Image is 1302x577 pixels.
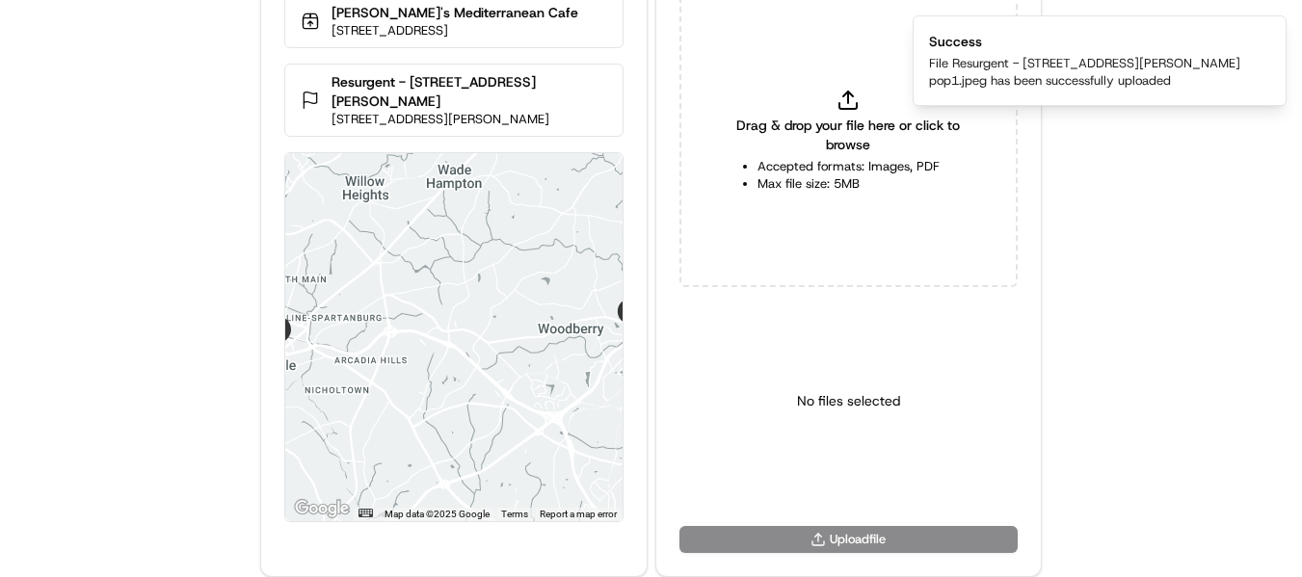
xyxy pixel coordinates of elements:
[929,55,1262,90] div: File Resurgent - [STREET_ADDRESS][PERSON_NAME] pop1.jpeg has been successfully uploaded
[385,509,490,519] span: Map data ©2025 Google
[332,111,606,128] p: [STREET_ADDRESS][PERSON_NAME]
[332,22,578,39] p: [STREET_ADDRESS]
[332,3,578,22] p: [PERSON_NAME]'s Mediterranean Cafe
[290,496,354,521] img: Google
[359,509,372,517] button: Keyboard shortcuts
[929,32,1262,51] div: Success
[501,509,528,519] a: Terms
[290,496,354,521] a: Open this area in Google Maps (opens a new window)
[797,391,900,410] p: No files selected
[757,158,940,175] li: Accepted formats: Images, PDF
[757,175,940,193] li: Max file size: 5MB
[540,509,617,519] a: Report a map error
[728,116,970,154] span: Drag & drop your file here or click to browse
[332,72,606,111] p: Resurgent - [STREET_ADDRESS][PERSON_NAME]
